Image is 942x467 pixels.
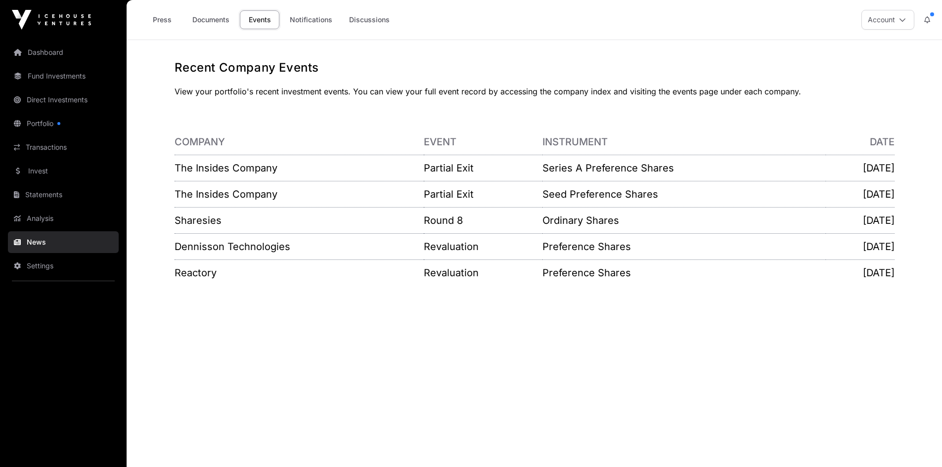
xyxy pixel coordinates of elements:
a: Settings [8,255,119,277]
a: Reactory [175,267,217,279]
a: Press [142,10,182,29]
a: The Insides Company [175,188,277,200]
a: Documents [186,10,236,29]
button: Account [861,10,914,30]
p: Partial Exit [424,187,542,201]
p: Partial Exit [424,161,542,175]
p: View your portfolio's recent investment events. You can view your full event record by accessing ... [175,85,895,97]
a: Events [240,10,279,29]
a: Direct Investments [8,89,119,111]
iframe: Chat Widget [893,420,942,467]
a: Sharesies [175,214,222,226]
a: Fund Investments [8,65,119,87]
p: Preference Shares [542,266,826,280]
p: Revaluation [424,266,542,280]
a: Analysis [8,208,119,229]
th: Instrument [542,129,826,155]
p: [DATE] [826,213,894,227]
p: Ordinary Shares [542,213,826,227]
p: [DATE] [826,266,894,280]
th: Company [175,129,424,155]
a: Dennisson Technologies [175,241,290,253]
a: Transactions [8,136,119,158]
a: Dashboard [8,42,119,63]
img: Icehouse Ventures Logo [12,10,91,30]
a: News [8,231,119,253]
p: Revaluation [424,240,542,254]
a: Portfolio [8,113,119,134]
a: Discussions [343,10,396,29]
a: Invest [8,160,119,182]
a: The Insides Company [175,162,277,174]
a: Notifications [283,10,339,29]
p: [DATE] [826,187,894,201]
p: [DATE] [826,240,894,254]
p: Preference Shares [542,240,826,254]
th: Event [424,129,542,155]
p: Seed Preference Shares [542,187,826,201]
th: Date [826,129,894,155]
h1: Recent Company Events [175,60,895,76]
p: Series A Preference Shares [542,161,826,175]
p: Round 8 [424,213,542,227]
p: [DATE] [826,161,894,175]
a: Statements [8,184,119,206]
